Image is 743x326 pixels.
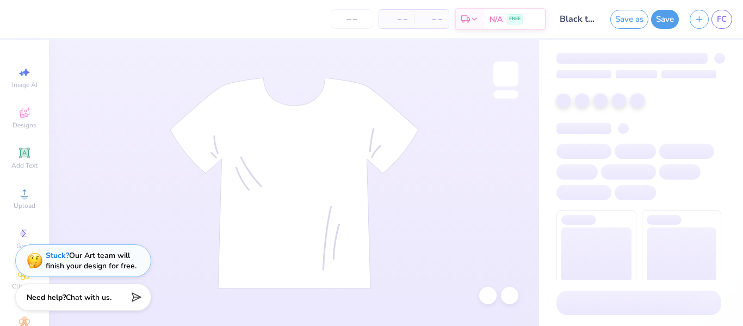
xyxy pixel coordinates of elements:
[170,77,419,289] img: tee-skeleton.svg
[711,10,732,29] a: FC
[66,292,112,303] span: Chat with us.
[386,14,407,25] span: – –
[717,13,727,26] span: FC
[509,15,521,23] span: FREE
[11,161,38,170] span: Add Text
[5,282,44,299] span: Clipart & logos
[16,242,33,250] span: Greek
[27,292,66,303] strong: Need help?
[552,8,605,30] input: Untitled Design
[14,201,35,210] span: Upload
[420,14,442,25] span: – –
[610,10,648,29] button: Save as
[46,250,69,261] strong: Stuck?
[490,14,503,25] span: N/A
[651,10,679,29] button: Save
[46,250,137,271] div: Our Art team will finish your design for free.
[13,121,36,130] span: Designs
[12,81,38,89] span: Image AI
[331,9,373,29] input: – –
